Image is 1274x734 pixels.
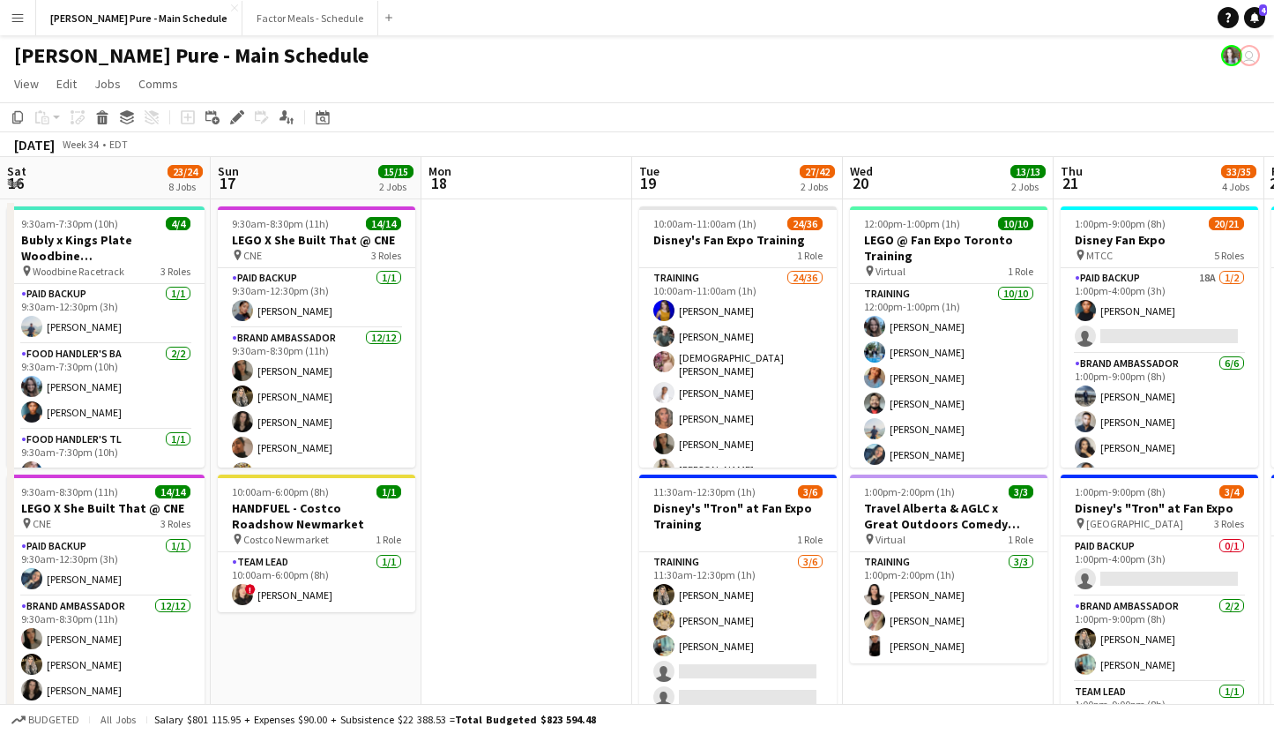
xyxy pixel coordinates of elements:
[1061,232,1258,248] h3: Disney Fan Expo
[1222,180,1255,193] div: 4 Jobs
[7,536,205,596] app-card-role: Paid Backup1/19:30am-12:30pm (3h)[PERSON_NAME]
[1214,517,1244,530] span: 3 Roles
[653,217,756,230] span: 10:00am-11:00am (1h)
[7,72,46,95] a: View
[1011,180,1045,193] div: 2 Jobs
[376,533,401,546] span: 1 Role
[1061,354,1258,542] app-card-role: Brand Ambassador6/61:00pm-9:00pm (8h)[PERSON_NAME][PERSON_NAME][PERSON_NAME][PERSON_NAME]
[218,475,415,612] app-job-card: 10:00am-6:00pm (8h)1/1HANDFUEL - Costco Roadshow Newmarket Costco Newmarket1 RoleTeam Lead1/110:0...
[371,249,401,262] span: 3 Roles
[1010,165,1046,178] span: 13/13
[7,206,205,468] app-job-card: 9:30am-7:30pm (10h)4/4Bubly x Kings Plate Woodbine [GEOGRAPHIC_DATA] Woodbine Racetrack3 RolesPai...
[218,500,415,532] h3: HANDFUEL - Costco Roadshow Newmarket
[637,173,659,193] span: 19
[653,485,756,498] span: 11:30am-12:30pm (1h)
[36,1,242,35] button: [PERSON_NAME] Pure - Main Schedule
[218,232,415,248] h3: LEGO X She Built That @ CNE
[49,72,84,95] a: Edit
[218,552,415,612] app-card-role: Team Lead1/110:00am-6:00pm (8h)![PERSON_NAME]
[56,76,77,92] span: Edit
[7,500,205,516] h3: LEGO X She Built That @ CNE
[218,206,415,468] app-job-card: 9:30am-8:30pm (11h)14/14LEGO X She Built That @ CNE CNE3 RolesPaid Backup1/19:30am-12:30pm (3h)[P...
[639,232,837,248] h3: Disney's Fan Expo Training
[1009,485,1033,498] span: 3/3
[33,517,51,530] span: CNE
[109,138,128,151] div: EDT
[864,485,955,498] span: 1:00pm-2:00pm (1h)
[800,165,835,178] span: 27/42
[801,180,834,193] div: 2 Jobs
[14,136,55,154] div: [DATE]
[87,72,128,95] a: Jobs
[28,714,79,726] span: Budgeted
[847,173,873,193] span: 20
[21,485,118,498] span: 9:30am-8:30pm (11h)
[1221,165,1256,178] span: 33/35
[850,552,1047,663] app-card-role: Training3/31:00pm-2:00pm (1h)[PERSON_NAME][PERSON_NAME][PERSON_NAME]
[797,249,823,262] span: 1 Role
[1008,533,1033,546] span: 1 Role
[639,163,659,179] span: Tue
[1209,217,1244,230] span: 20/21
[131,72,185,95] a: Comms
[1219,485,1244,498] span: 3/4
[798,485,823,498] span: 3/6
[1061,163,1083,179] span: Thu
[1214,249,1244,262] span: 5 Roles
[21,217,118,230] span: 9:30am-7:30pm (10h)
[4,173,26,193] span: 16
[14,42,369,69] h1: [PERSON_NAME] Pure - Main Schedule
[378,165,413,178] span: 15/15
[850,206,1047,468] div: 12:00pm-1:00pm (1h)10/10LEGO @ Fan Expo Toronto Training Virtual1 RoleTraining10/1012:00pm-1:00pm...
[850,284,1047,580] app-card-role: Training10/1012:00pm-1:00pm (1h)[PERSON_NAME][PERSON_NAME][PERSON_NAME][PERSON_NAME][PERSON_NAME]...
[639,206,837,468] app-job-card: 10:00am-11:00am (1h)24/36Disney's Fan Expo Training1 RoleTraining24/3610:00am-11:00am (1h)[PERSON...
[33,265,124,278] span: Woodbine Racetrack
[215,173,239,193] span: 17
[243,249,262,262] span: CNE
[97,713,139,726] span: All jobs
[155,485,190,498] span: 14/14
[428,163,451,179] span: Mon
[875,533,905,546] span: Virtual
[1061,268,1258,354] app-card-role: Paid Backup18A1/21:00pm-4:00pm (3h)[PERSON_NAME]
[426,173,451,193] span: 18
[218,328,415,670] app-card-role: Brand Ambassador12/129:30am-8:30pm (11h)[PERSON_NAME][PERSON_NAME][PERSON_NAME][PERSON_NAME][PERS...
[1061,536,1258,596] app-card-role: Paid Backup0/11:00pm-4:00pm (3h)
[850,500,1047,532] h3: Travel Alberta & AGLC x Great Outdoors Comedy Festival Training
[7,284,205,344] app-card-role: Paid Backup1/19:30am-12:30pm (3h)[PERSON_NAME]
[455,713,596,726] span: Total Budgeted $823 594.48
[7,430,205,490] app-card-role: Food Handler's TL1/19:30am-7:30pm (10h)[PERSON_NAME]
[864,217,960,230] span: 12:00pm-1:00pm (1h)
[168,180,202,193] div: 8 Jobs
[1086,517,1183,530] span: [GEOGRAPHIC_DATA]
[7,232,205,264] h3: Bubly x Kings Plate Woodbine [GEOGRAPHIC_DATA]
[7,163,26,179] span: Sat
[875,265,905,278] span: Virtual
[1075,217,1166,230] span: 1:00pm-9:00pm (8h)
[242,1,378,35] button: Factor Meals - Schedule
[1061,596,1258,682] app-card-role: Brand Ambassador2/21:00pm-9:00pm (8h)[PERSON_NAME][PERSON_NAME]
[160,517,190,530] span: 3 Roles
[245,584,256,595] span: !
[1221,45,1242,66] app-user-avatar: Ashleigh Rains
[1061,206,1258,468] app-job-card: 1:00pm-9:00pm (8h)20/21Disney Fan Expo MTCC5 RolesPaid Backup18A1/21:00pm-4:00pm (3h)[PERSON_NAME...
[797,533,823,546] span: 1 Role
[166,217,190,230] span: 4/4
[787,217,823,230] span: 24/36
[58,138,102,151] span: Week 34
[218,163,239,179] span: Sun
[850,475,1047,663] app-job-card: 1:00pm-2:00pm (1h)3/3Travel Alberta & AGLC x Great Outdoors Comedy Festival Training Virtual1 Rol...
[1259,4,1267,16] span: 4
[9,710,82,730] button: Budgeted
[160,265,190,278] span: 3 Roles
[1061,500,1258,516] h3: Disney's "Tron" at Fan Expo
[998,217,1033,230] span: 10/10
[94,76,121,92] span: Jobs
[1086,249,1113,262] span: MTCC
